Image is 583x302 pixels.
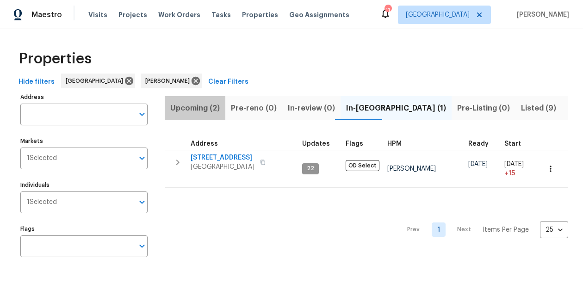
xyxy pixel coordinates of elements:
[288,102,335,115] span: In-review (0)
[20,138,148,144] label: Markets
[406,10,470,19] span: [GEOGRAPHIC_DATA]
[432,222,446,237] a: Goto page 1
[170,102,220,115] span: Upcoming (2)
[387,141,402,147] span: HPM
[398,193,568,266] nav: Pagination Navigation
[27,198,57,206] span: 1 Selected
[346,141,363,147] span: Flags
[136,240,149,253] button: Open
[211,12,231,18] span: Tasks
[88,10,107,19] span: Visits
[457,102,510,115] span: Pre-Listing (0)
[136,196,149,209] button: Open
[141,74,202,88] div: [PERSON_NAME]
[191,162,254,172] span: [GEOGRAPHIC_DATA]
[289,10,349,19] span: Geo Assignments
[504,161,524,167] span: [DATE]
[191,153,254,162] span: [STREET_ADDRESS]
[27,154,57,162] span: 1 Selected
[15,74,58,91] button: Hide filters
[145,76,193,86] span: [PERSON_NAME]
[504,141,521,147] span: Start
[20,226,148,232] label: Flags
[483,225,529,234] p: Items Per Page
[136,152,149,165] button: Open
[521,102,556,115] span: Listed (9)
[303,165,318,173] span: 22
[501,150,533,188] td: Project started 15 days late
[302,141,330,147] span: Updates
[191,141,218,147] span: Address
[19,54,92,63] span: Properties
[158,10,200,19] span: Work Orders
[20,94,148,100] label: Address
[231,102,277,115] span: Pre-reno (0)
[513,10,569,19] span: [PERSON_NAME]
[31,10,62,19] span: Maestro
[346,160,379,171] span: OD Select
[118,10,147,19] span: Projects
[468,141,497,147] div: Earliest renovation start date (first business day after COE or Checkout)
[346,102,446,115] span: In-[GEOGRAPHIC_DATA] (1)
[61,74,135,88] div: [GEOGRAPHIC_DATA]
[387,166,436,172] span: [PERSON_NAME]
[66,76,127,86] span: [GEOGRAPHIC_DATA]
[385,6,391,15] div: 11
[20,182,148,188] label: Individuals
[504,169,515,178] span: + 15
[468,161,488,167] span: [DATE]
[19,76,55,88] span: Hide filters
[136,108,149,121] button: Open
[208,76,248,88] span: Clear Filters
[242,10,278,19] span: Properties
[540,218,568,242] div: 25
[504,141,529,147] div: Actual renovation start date
[205,74,252,91] button: Clear Filters
[468,141,489,147] span: Ready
